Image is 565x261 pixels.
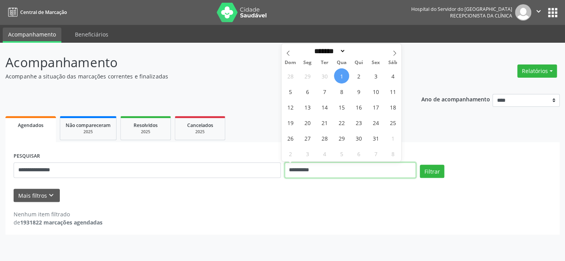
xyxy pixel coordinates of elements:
i: keyboard_arrow_down [47,191,56,200]
div: Nenhum item filtrado [14,210,103,218]
span: Outubro 8, 2025 [334,84,349,99]
span: Novembro 4, 2025 [317,146,332,161]
button: Mais filtroskeyboard_arrow_down [14,189,60,202]
select: Month [312,47,346,55]
span: Outubro 27, 2025 [300,130,315,146]
input: Year [346,47,371,55]
button:  [531,4,546,21]
span: Outubro 21, 2025 [317,115,332,130]
span: Outubro 28, 2025 [317,130,332,146]
a: Beneficiários [70,28,114,41]
span: Novembro 6, 2025 [351,146,366,161]
span: Outubro 1, 2025 [334,68,349,84]
span: Novembro 2, 2025 [283,146,298,161]
span: Outubro 30, 2025 [351,130,366,146]
span: Central de Marcação [20,9,67,16]
span: Setembro 28, 2025 [283,68,298,84]
span: Outubro 5, 2025 [283,84,298,99]
span: Outubro 25, 2025 [385,115,400,130]
p: Ano de acompanhamento [421,94,490,104]
span: Outubro 3, 2025 [368,68,383,84]
span: Dom [282,60,299,65]
span: Outubro 10, 2025 [368,84,383,99]
span: Outubro 15, 2025 [334,99,349,115]
span: Não compareceram [66,122,111,129]
span: Outubro 12, 2025 [283,99,298,115]
span: Outubro 24, 2025 [368,115,383,130]
div: Hospital do Servidor do [GEOGRAPHIC_DATA] [411,6,512,12]
span: Outubro 19, 2025 [283,115,298,130]
span: Outubro 20, 2025 [300,115,315,130]
button: apps [546,6,560,19]
span: Outubro 29, 2025 [334,130,349,146]
span: Outubro 18, 2025 [385,99,400,115]
span: Sáb [384,60,401,65]
a: Acompanhamento [3,28,61,43]
span: Resolvidos [134,122,158,129]
span: Outubro 23, 2025 [351,115,366,130]
span: Outubro 26, 2025 [283,130,298,146]
span: Outubro 16, 2025 [351,99,366,115]
button: Relatórios [517,64,557,78]
span: Novembro 5, 2025 [334,146,349,161]
span: Seg [299,60,316,65]
div: 2025 [126,129,165,135]
span: Outubro 11, 2025 [385,84,400,99]
span: Outubro 9, 2025 [351,84,366,99]
span: Qua [333,60,350,65]
div: 2025 [181,129,219,135]
span: Outubro 22, 2025 [334,115,349,130]
span: Novembro 8, 2025 [385,146,400,161]
p: Acompanhamento [5,53,393,72]
img: img [515,4,531,21]
span: Outubro 13, 2025 [300,99,315,115]
i:  [534,7,543,16]
button: Filtrar [420,165,444,178]
span: Outubro 7, 2025 [317,84,332,99]
span: Agendados [18,122,43,129]
span: Cancelados [187,122,213,129]
div: 2025 [66,129,111,135]
span: Sex [367,60,384,65]
span: Novembro 1, 2025 [385,130,400,146]
a: Central de Marcação [5,6,67,19]
span: Setembro 29, 2025 [300,68,315,84]
label: PESQUISAR [14,150,40,162]
div: de [14,218,103,226]
span: Outubro 4, 2025 [385,68,400,84]
span: Qui [350,60,367,65]
p: Acompanhe a situação das marcações correntes e finalizadas [5,72,393,80]
span: Outubro 14, 2025 [317,99,332,115]
span: Outubro 6, 2025 [300,84,315,99]
span: Setembro 30, 2025 [317,68,332,84]
span: Recepcionista da clínica [450,12,512,19]
span: Novembro 3, 2025 [300,146,315,161]
span: Novembro 7, 2025 [368,146,383,161]
span: Outubro 2, 2025 [351,68,366,84]
span: Outubro 31, 2025 [368,130,383,146]
strong: 1931822 marcações agendadas [20,219,103,226]
span: Outubro 17, 2025 [368,99,383,115]
span: Ter [316,60,333,65]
